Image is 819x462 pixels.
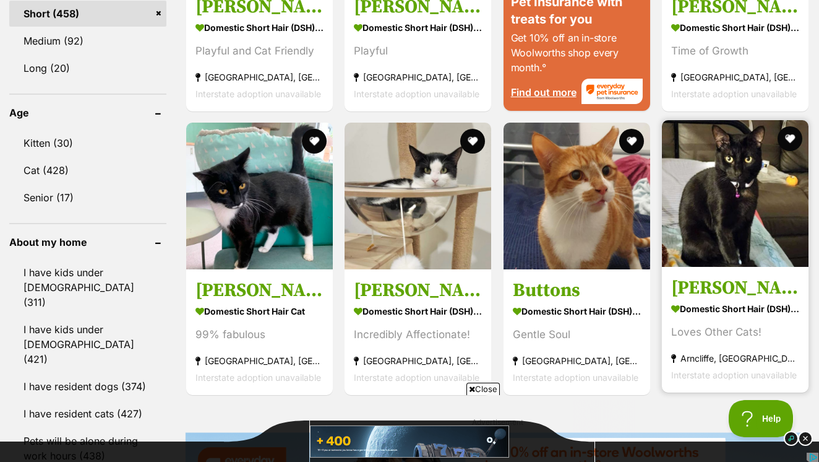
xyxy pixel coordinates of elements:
h3: Buttons [513,279,641,302]
a: [PERSON_NAME] Domestic Short Hair (DSH) Cat Loves Other Cats! Arncliffe, [GEOGRAPHIC_DATA] Inters... [662,267,808,393]
a: Long (20) [9,55,166,81]
header: About my home [9,237,166,248]
strong: [GEOGRAPHIC_DATA], [GEOGRAPHIC_DATA] [513,352,641,369]
a: Buttons Domestic Short Hair (DSH) Cat Gentle Soul [GEOGRAPHIC_DATA], [GEOGRAPHIC_DATA] Interstate... [504,269,650,395]
button: favourite [461,129,486,154]
img: close_dark.svg [798,431,813,446]
strong: Domestic Short Hair (DSH) Cat [195,18,324,36]
div: Loves Other Cats! [671,324,799,341]
span: Interstate adoption unavailable [354,88,479,98]
iframe: Advertisement [184,400,635,456]
img: info_dark.svg [784,431,799,446]
strong: [GEOGRAPHIC_DATA], [GEOGRAPHIC_DATA] [195,68,324,85]
a: I have kids under [DEMOGRAPHIC_DATA] (421) [9,316,166,372]
span: Interstate adoption unavailable [195,372,321,383]
span: Interstate adoption unavailable [513,372,638,383]
strong: [GEOGRAPHIC_DATA], [GEOGRAPHIC_DATA] [671,68,799,85]
a: Cat (428) [9,157,166,183]
span: Interstate adoption unavailable [671,370,797,380]
strong: Domestic Short Hair Cat [195,302,324,320]
div: Incredibly Affectionate! [354,326,482,343]
a: [PERSON_NAME] Domestic Short Hair (DSH) Cat Incredibly Affectionate! [GEOGRAPHIC_DATA], [GEOGRAPH... [345,269,491,395]
img: Buttons - Domestic Short Hair (DSH) Cat [504,123,650,269]
strong: Domestic Short Hair (DSH) Cat [671,300,799,318]
strong: Domestic Short Hair (DSH) Cat [513,302,641,320]
h3: [PERSON_NAME] [671,276,799,300]
strong: [GEOGRAPHIC_DATA], [GEOGRAPHIC_DATA] [195,352,324,369]
strong: [GEOGRAPHIC_DATA], [GEOGRAPHIC_DATA] [354,352,482,369]
a: Senior (17) [9,185,166,211]
strong: Domestic Short Hair (DSH) Cat [354,18,482,36]
strong: Arncliffe, [GEOGRAPHIC_DATA] [671,350,799,367]
a: I have resident cats (427) [9,401,166,427]
strong: Domestic Short Hair (DSH) Cat [354,302,482,320]
h3: [PERSON_NAME] [195,279,324,302]
div: Time of Growth [671,42,799,59]
a: Kitten (30) [9,130,166,156]
span: Interstate adoption unavailable [671,88,797,98]
iframe: Help Scout Beacon - Open [729,400,794,437]
button: favourite [302,129,327,154]
div: 99% fabulous [195,326,324,343]
a: Short (458) [9,1,166,27]
span: Interstate adoption unavailable [354,372,479,383]
strong: [GEOGRAPHIC_DATA], [GEOGRAPHIC_DATA] [354,68,482,85]
div: Playful [354,42,482,59]
button: favourite [778,126,802,151]
div: Gentle Soul [513,326,641,343]
header: Age [9,107,166,118]
div: Playful and Cat Friendly [195,42,324,59]
button: favourite [619,129,644,154]
img: Bobby - Domestic Short Hair (DSH) Cat [662,120,808,267]
a: I have kids under [DEMOGRAPHIC_DATA] (311) [9,259,166,315]
span: Interstate adoption unavailable [195,88,321,98]
span: Close [466,383,500,395]
img: Oliver - Domestic Short Hair (DSH) Cat [345,123,491,269]
strong: Domestic Short Hair (DSH) Cat [671,18,799,36]
a: I have resident dogs (374) [9,373,166,399]
a: Medium (92) [9,28,166,54]
img: Harry - Domestic Short Hair Cat [186,123,333,269]
a: [PERSON_NAME] Domestic Short Hair Cat 99% fabulous [GEOGRAPHIC_DATA], [GEOGRAPHIC_DATA] Interstat... [186,269,333,395]
h3: [PERSON_NAME] [354,279,482,302]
